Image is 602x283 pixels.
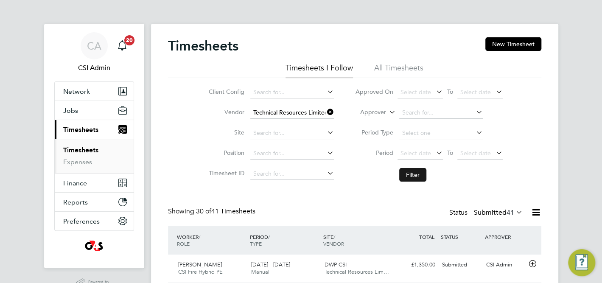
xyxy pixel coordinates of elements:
li: Timesheets I Follow [286,63,353,78]
span: Select date [400,149,431,157]
label: Submitted [474,208,523,217]
label: Client Config [206,88,244,95]
span: Select date [400,88,431,96]
button: Filter [399,168,426,182]
div: Submitted [439,258,483,272]
button: New Timesheet [485,37,541,51]
h2: Timesheets [168,37,238,54]
span: Jobs [63,106,78,115]
div: Status [449,207,524,219]
input: Search for... [250,87,334,98]
span: 41 Timesheets [196,207,255,216]
input: Search for... [250,107,334,119]
span: Manual [251,268,269,275]
button: Timesheets [55,120,134,139]
div: SITE [321,229,395,251]
div: STATUS [439,229,483,244]
input: Search for... [250,127,334,139]
span: 30 of [196,207,211,216]
nav: Main navigation [44,24,144,268]
span: ROLE [177,240,190,247]
span: To [445,86,456,97]
span: Technical Resources Lim… [325,268,389,275]
span: Select date [460,149,491,157]
span: Network [63,87,90,95]
label: Approved On [355,88,393,95]
span: VENDOR [323,240,344,247]
div: APPROVER [482,229,526,244]
button: Network [55,82,134,101]
a: 20 [114,32,131,59]
span: CA [87,40,101,51]
div: £1,350.00 [395,258,439,272]
span: [DATE] - [DATE] [251,261,290,268]
span: TOTAL [419,233,434,240]
span: TYPE [250,240,262,247]
input: Search for... [250,168,334,180]
label: Position [206,149,244,157]
div: WORKER [175,229,248,251]
span: [PERSON_NAME] [178,261,222,268]
input: Search for... [399,107,483,119]
span: Select date [460,88,491,96]
input: Search for... [250,148,334,160]
button: Reports [55,193,134,211]
label: Vendor [206,108,244,116]
span: / [268,233,270,240]
button: Preferences [55,212,134,230]
label: Site [206,129,244,136]
span: Timesheets [63,126,98,134]
div: Timesheets [55,139,134,173]
div: Showing [168,207,257,216]
span: DWP CSI [325,261,347,268]
span: CSI Admin [54,63,134,73]
input: Select one [399,127,483,139]
label: Period Type [355,129,393,136]
span: 20 [124,35,134,45]
span: / [333,233,335,240]
a: CACSI Admin [54,32,134,73]
a: Timesheets [63,146,98,154]
span: / [199,233,200,240]
img: g4sssuk-logo-retina.png [83,239,105,253]
span: CSI Fire Hybrid PE [178,268,223,275]
span: Finance [63,179,87,187]
button: Finance [55,174,134,192]
button: Jobs [55,101,134,120]
a: Go to home page [54,239,134,253]
a: Expenses [63,158,92,166]
span: To [445,147,456,158]
span: 41 [507,208,514,217]
label: Timesheet ID [206,169,244,177]
span: Preferences [63,217,100,225]
li: All Timesheets [374,63,423,78]
button: Engage Resource Center [568,249,595,276]
div: PERIOD [248,229,321,251]
span: Reports [63,198,88,206]
div: CSI Admin [482,258,526,272]
label: Approver [348,108,386,117]
label: Period [355,149,393,157]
